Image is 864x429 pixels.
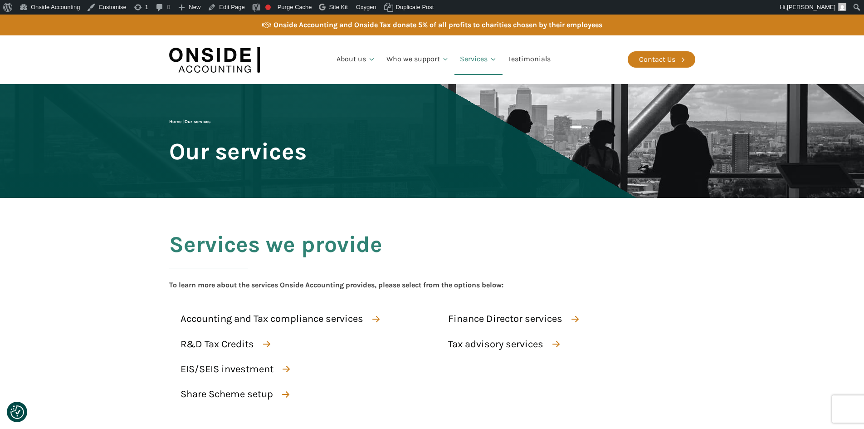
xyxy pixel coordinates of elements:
[169,42,260,77] img: Onside Accounting
[169,309,388,329] a: Accounting and Tax compliance services
[169,232,382,279] h2: Services we provide
[185,119,210,124] span: Our services
[329,4,348,10] span: Site Kit
[454,44,503,75] a: Services
[787,4,835,10] span: [PERSON_NAME]
[169,359,298,380] a: EIS/SEIS investment
[181,386,273,402] div: Share Scheme setup
[331,44,381,75] a: About us
[10,405,24,419] img: Revisit consent button
[169,139,307,164] span: Our services
[181,361,273,377] div: EIS/SEIS investment
[437,334,568,355] a: Tax advisory services
[273,19,602,31] div: Onside Accounting and Onside Tax donate 5% of all profits to charities chosen by their employees
[169,119,210,124] span: |
[448,311,562,327] div: Finance Director services
[628,51,695,68] a: Contact Us
[448,336,543,352] div: Tax advisory services
[10,405,24,419] button: Consent Preferences
[181,336,254,352] div: R&D Tax Credits
[169,334,278,355] a: R&D Tax Credits
[639,54,675,65] div: Contact Us
[265,5,271,10] div: Focus keyphrase not set
[503,44,556,75] a: Testimonials
[181,311,363,327] div: Accounting and Tax compliance services
[169,279,503,291] div: To learn more about the services Onside Accounting provides, please select from the options below:
[169,384,298,404] a: Share Scheme setup
[381,44,455,75] a: Who we support
[169,119,181,124] a: Home
[437,309,587,329] a: Finance Director services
